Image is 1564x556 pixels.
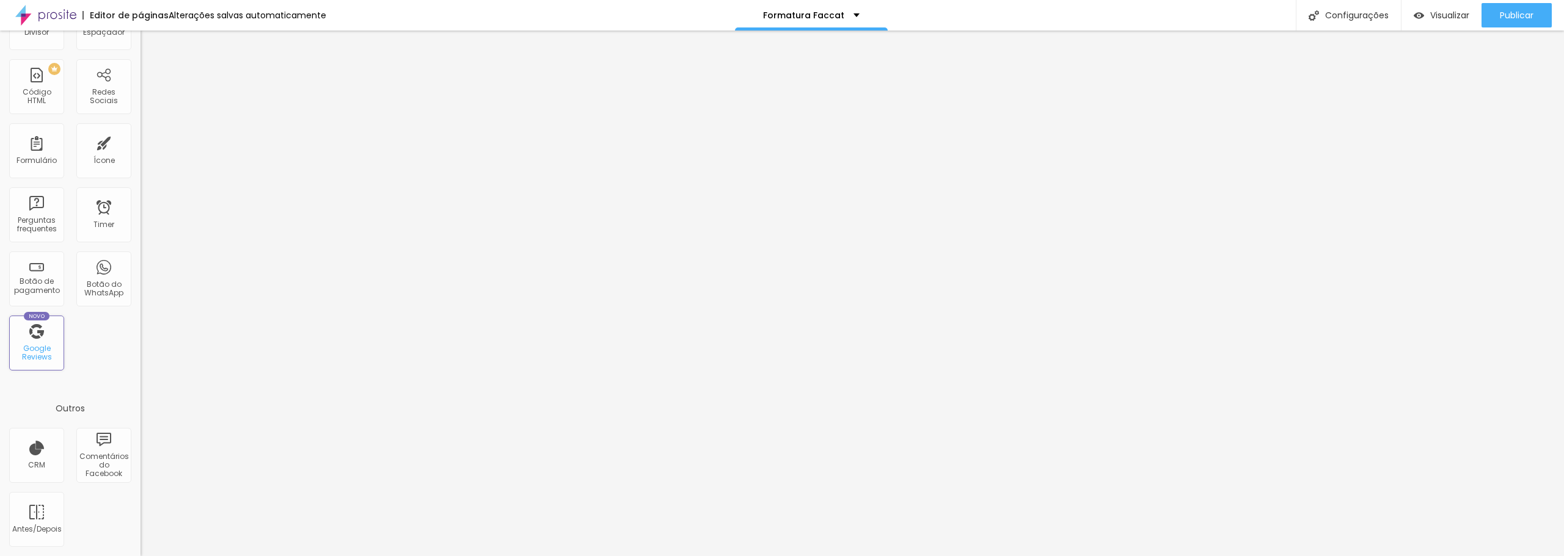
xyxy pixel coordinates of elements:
[1482,3,1552,27] button: Publicar
[12,525,60,533] div: Antes/Depois
[79,88,128,106] div: Redes Sociais
[1401,3,1482,27] button: Visualizar
[12,88,60,106] div: Código HTML
[1430,10,1469,20] span: Visualizar
[12,277,60,295] div: Botão de pagamento
[93,156,115,165] div: Ícone
[1500,10,1533,20] span: Publicar
[24,312,50,320] div: Novo
[12,344,60,362] div: Google Reviews
[82,11,169,20] div: Editor de páginas
[763,11,844,20] p: Formatura Faccat
[79,452,128,478] div: Comentários do Facebook
[1309,10,1319,21] img: Icone
[79,280,128,298] div: Botão do WhatsApp
[16,156,57,165] div: Formulário
[28,461,45,469] div: CRM
[1414,10,1424,21] img: view-1.svg
[169,11,326,20] div: Alterações salvas automaticamente
[12,216,60,234] div: Perguntas frequentes
[141,31,1564,556] iframe: Editor
[93,220,114,229] div: Timer
[24,28,49,37] div: Divisor
[83,28,125,37] div: Espaçador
